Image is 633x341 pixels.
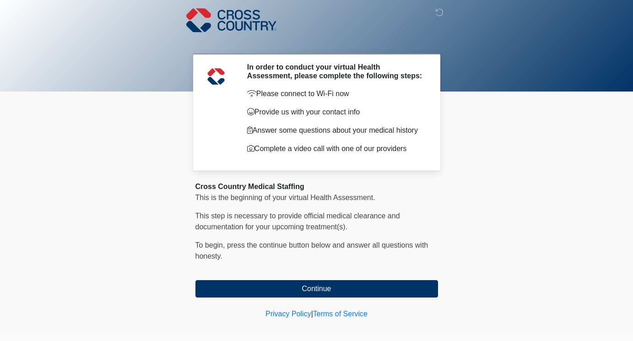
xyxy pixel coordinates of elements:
p: Complete a video call with one of our providers [247,143,424,154]
img: Cross Country Logo [186,7,277,33]
span: This is the beginning of your virtual Health Assessment. [195,194,375,201]
a: | [311,310,313,318]
a: Terms of Service [313,310,368,318]
p: Answer some questions about your medical history [247,125,424,136]
a: Privacy Policy [265,310,311,318]
h2: In order to conduct your virtual Health Assessment, please complete the following steps: [247,63,424,80]
h1: ‎ ‎ ‎ [189,33,445,50]
p: Provide us with your contact info [247,107,424,118]
img: Agent Avatar [202,63,230,90]
button: Continue [195,280,438,298]
span: To begin, ﻿﻿﻿﻿﻿﻿﻿﻿﻿﻿press the continue button below and answer all questions with honesty. [195,241,428,260]
p: Please connect to Wi-Fi now [247,88,424,99]
span: This step is necessary to provide official medical clearance and documentation for your upcoming ... [195,212,400,231]
div: Cross Country Medical Staffing [195,181,438,192]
